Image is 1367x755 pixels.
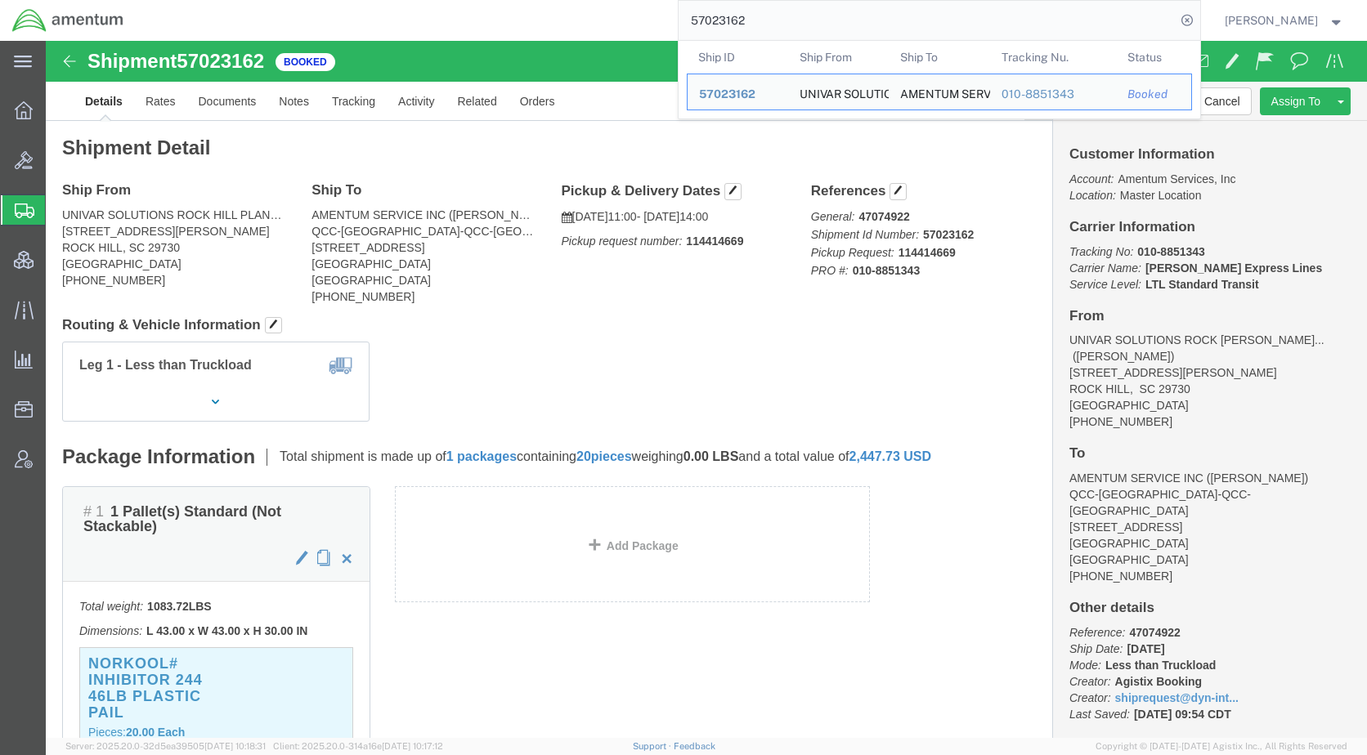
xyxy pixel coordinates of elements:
a: Support [633,741,674,751]
span: Client: 2025.20.0-314a16e [273,741,443,751]
span: Copyright © [DATE]-[DATE] Agistix Inc., All Rights Reserved [1096,739,1347,753]
th: Ship ID [687,41,788,74]
span: 57023162 [699,87,755,101]
span: [DATE] 10:18:31 [204,741,266,751]
th: Ship To [889,41,990,74]
a: Feedback [674,741,715,751]
div: UNIVAR SOLUTIONS ROCK HILL PLANT CODE D641 [799,74,877,109]
button: [PERSON_NAME] [1224,11,1345,30]
input: Search for shipment number, reference number [679,1,1176,40]
div: 57023162 [699,86,777,103]
div: 010-8851343 [1001,86,1105,103]
iframe: FS Legacy Container [46,41,1367,738]
span: Server: 2025.20.0-32d5ea39505 [65,741,266,751]
span: [DATE] 10:17:12 [382,741,443,751]
img: logo [11,8,124,33]
div: AMENTUM SERVICE INC [900,74,979,109]
th: Status [1116,41,1192,74]
th: Tracking Nu. [989,41,1116,74]
th: Ship From [787,41,889,74]
div: Booked [1127,86,1180,103]
table: Search Results [687,41,1200,118]
span: Kent Gilman [1225,11,1318,29]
